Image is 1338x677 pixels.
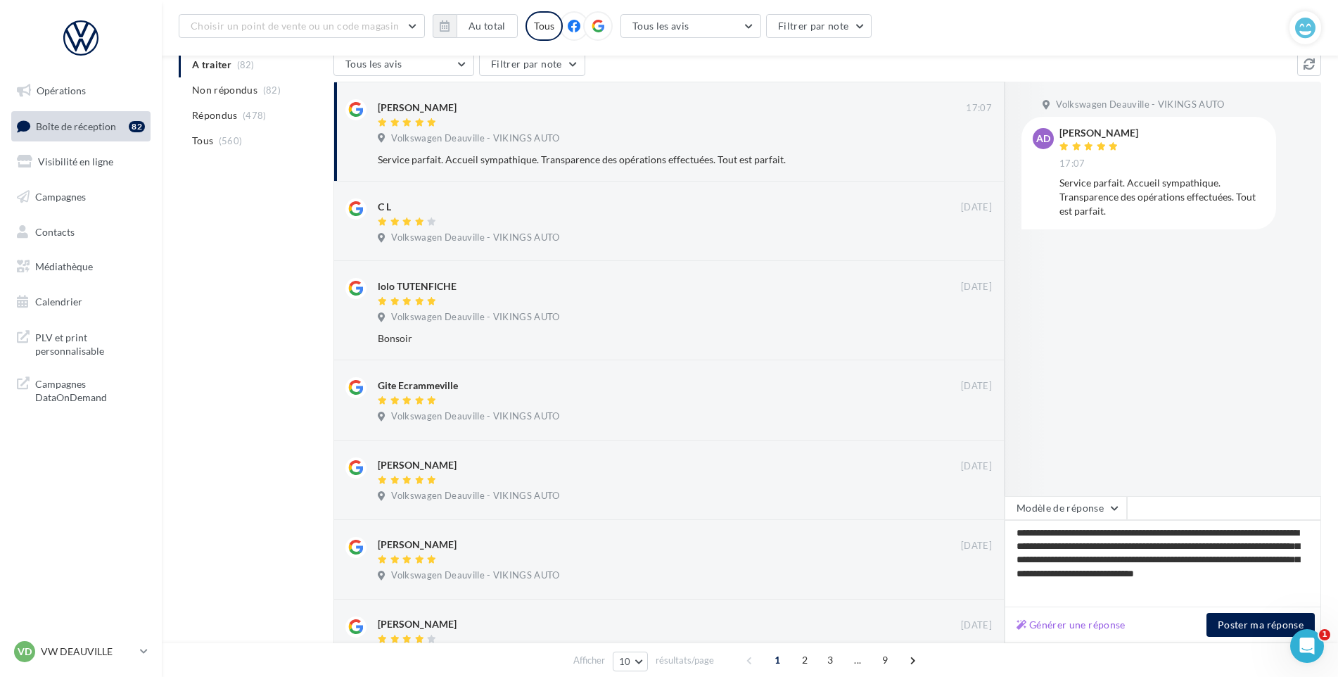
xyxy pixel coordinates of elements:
a: Médiathèque [8,252,153,281]
button: Modèle de réponse [1005,496,1127,520]
button: Tous les avis [620,14,761,38]
span: [DATE] [961,619,992,632]
div: [PERSON_NAME] [378,538,457,552]
span: PLV et print personnalisable [35,328,145,358]
div: Service parfait. Accueil sympathique. Transparence des opérations effectuées. Tout est parfait. [1059,176,1265,218]
p: VW DEAUVILLE [41,645,134,659]
span: 1 [766,649,789,671]
span: [DATE] [961,380,992,393]
span: 17:07 [1059,158,1085,170]
a: Calendrier [8,287,153,317]
span: Tous [192,134,213,148]
button: Générer une réponse [1011,616,1131,633]
span: Choisir un point de vente ou un code magasin [191,20,399,32]
span: Visibilité en ligne [38,156,113,167]
button: Poster ma réponse [1206,613,1315,637]
a: PLV et print personnalisable [8,322,153,364]
span: Boîte de réception [36,120,116,132]
div: C L [378,200,391,214]
div: Tous [525,11,563,41]
span: Volkswagen Deauville - VIKINGS AUTO [391,311,559,324]
div: lolo TUTENFICHE [378,279,457,293]
span: 9 [874,649,896,671]
button: Filtrer par note [766,14,872,38]
a: Boîte de réception82 [8,111,153,141]
span: ... [846,649,869,671]
a: Campagnes [8,182,153,212]
span: 10 [619,656,631,667]
span: Afficher [573,654,605,667]
div: Bonsoir [378,331,900,346]
a: Contacts [8,217,153,247]
span: Volkswagen Deauville - VIKINGS AUTO [391,232,559,244]
span: Calendrier [35,296,82,308]
button: Au total [433,14,518,38]
span: (82) [263,84,281,96]
a: Visibilité en ligne [8,147,153,177]
button: Au total [457,14,518,38]
span: Volkswagen Deauville - VIKINGS AUTO [391,132,559,145]
span: [DATE] [961,540,992,552]
iframe: Intercom live chat [1290,629,1324,663]
div: [PERSON_NAME] [378,458,457,472]
button: Filtrer par note [479,52,585,76]
a: Opérations [8,76,153,106]
span: [DATE] [961,281,992,293]
button: 10 [613,652,649,671]
span: (560) [219,135,243,146]
div: [PERSON_NAME] [378,101,457,115]
span: AD [1036,132,1050,146]
span: 17:07 [966,102,992,115]
span: Contacts [35,225,75,237]
div: Service parfait. Accueil sympathique. Transparence des opérations effectuées. Tout est parfait. [378,153,900,167]
span: Tous les avis [345,58,402,70]
span: Tous les avis [632,20,689,32]
span: Campagnes [35,191,86,203]
button: Tous les avis [333,52,474,76]
span: Volkswagen Deauville - VIKINGS AUTO [1056,99,1224,111]
div: [PERSON_NAME] [1059,128,1138,138]
div: 82 [129,121,145,132]
a: VD VW DEAUVILLE [11,638,151,665]
span: Volkswagen Deauville - VIKINGS AUTO [391,410,559,423]
span: Volkswagen Deauville - VIKINGS AUTO [391,490,559,502]
span: [DATE] [961,460,992,473]
span: 3 [819,649,841,671]
span: Non répondus [192,83,257,97]
div: [PERSON_NAME] [378,617,457,631]
span: résultats/page [656,654,714,667]
span: Médiathèque [35,260,93,272]
span: Volkswagen Deauville - VIKINGS AUTO [391,569,559,582]
span: (478) [243,110,267,121]
span: Campagnes DataOnDemand [35,374,145,405]
span: Opérations [37,84,86,96]
span: 1 [1319,629,1330,640]
span: VD [18,645,32,659]
span: [DATE] [961,201,992,214]
button: Choisir un point de vente ou un code magasin [179,14,425,38]
a: Campagnes DataOnDemand [8,369,153,410]
span: 2 [794,649,816,671]
span: Répondus [192,108,238,122]
div: Gite Ecrammeville [378,379,458,393]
